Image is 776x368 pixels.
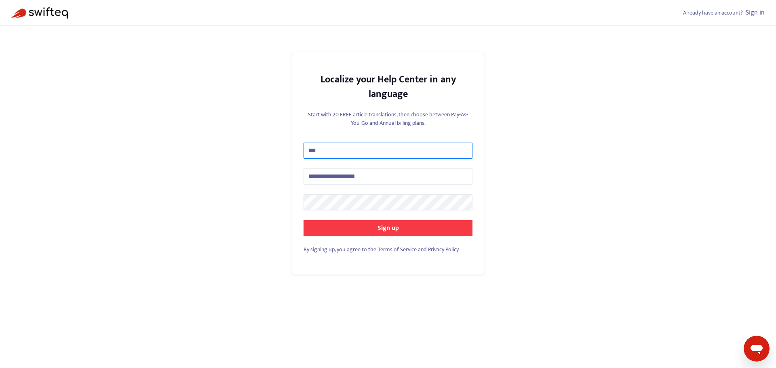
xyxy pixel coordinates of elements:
iframe: 메시징 창을 시작하는 버튼, 대화 진행 중 [744,336,770,362]
button: Sign up [304,220,472,236]
span: By signing up, you agree to the [304,245,376,254]
p: Start with 20 FREE article translations, then choose between Pay-As-You-Go and Annual billing plans. [304,110,472,127]
a: Terms of Service [378,245,417,254]
a: Privacy Policy [428,245,459,254]
strong: Sign up [377,223,399,233]
strong: Localize your Help Center in any language [321,71,456,102]
img: Swifteq [11,7,68,19]
div: and [304,245,472,254]
a: Sign in [746,7,765,18]
span: Already have an account? [683,8,743,17]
